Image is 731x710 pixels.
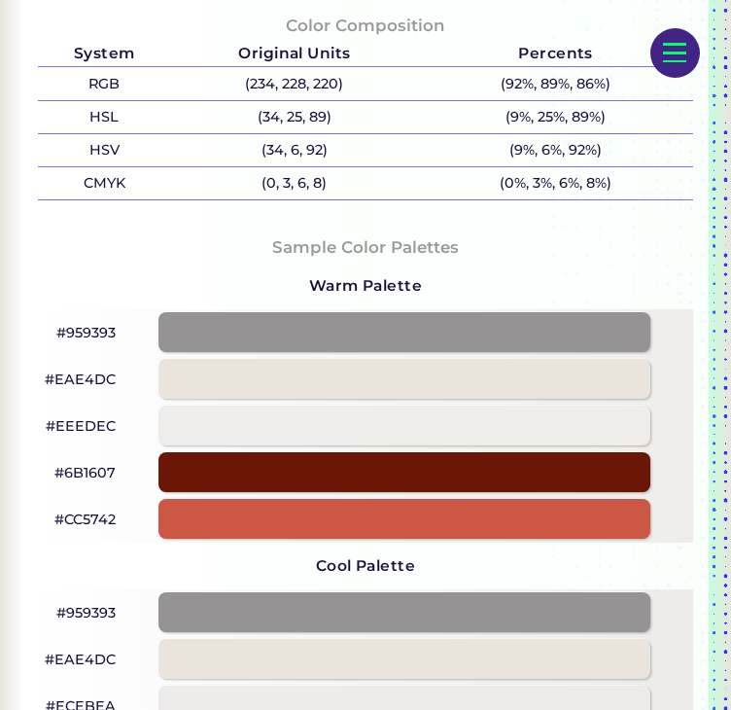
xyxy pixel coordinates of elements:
p: HSV [38,134,172,166]
p: (0, 3, 6, 8) [171,167,417,199]
p: #EEEDEC [46,414,116,438]
p: RGB [38,67,172,99]
strong: Cool Palette [316,556,416,575]
strong: Warm Palette [309,276,423,295]
p: #959393 [56,321,116,344]
p: #EAE4DC [45,648,116,671]
p: (9%, 25%, 89%) [418,101,694,133]
h5: Original Units [171,41,417,66]
p: #6B1607 [54,461,116,484]
h4: Color Composition [286,12,445,40]
p: #EAE4DC [45,368,116,391]
p: #959393 [56,601,116,624]
p: (92%, 89%, 86%) [418,67,694,99]
p: #CC5742 [54,508,116,531]
p: (34, 6, 92) [171,134,417,166]
p: (34, 25, 89) [171,101,417,133]
p: (0%, 3%, 6%, 8%) [418,167,694,199]
p: HSL [38,101,172,133]
p: (9%, 6%, 92%) [418,134,694,166]
h5: System [38,41,172,66]
p: CMYK [38,167,172,199]
p: (234, 228, 220) [171,67,417,99]
h4: Sample Color Palettes [272,233,459,262]
h5: Percents [418,41,694,66]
